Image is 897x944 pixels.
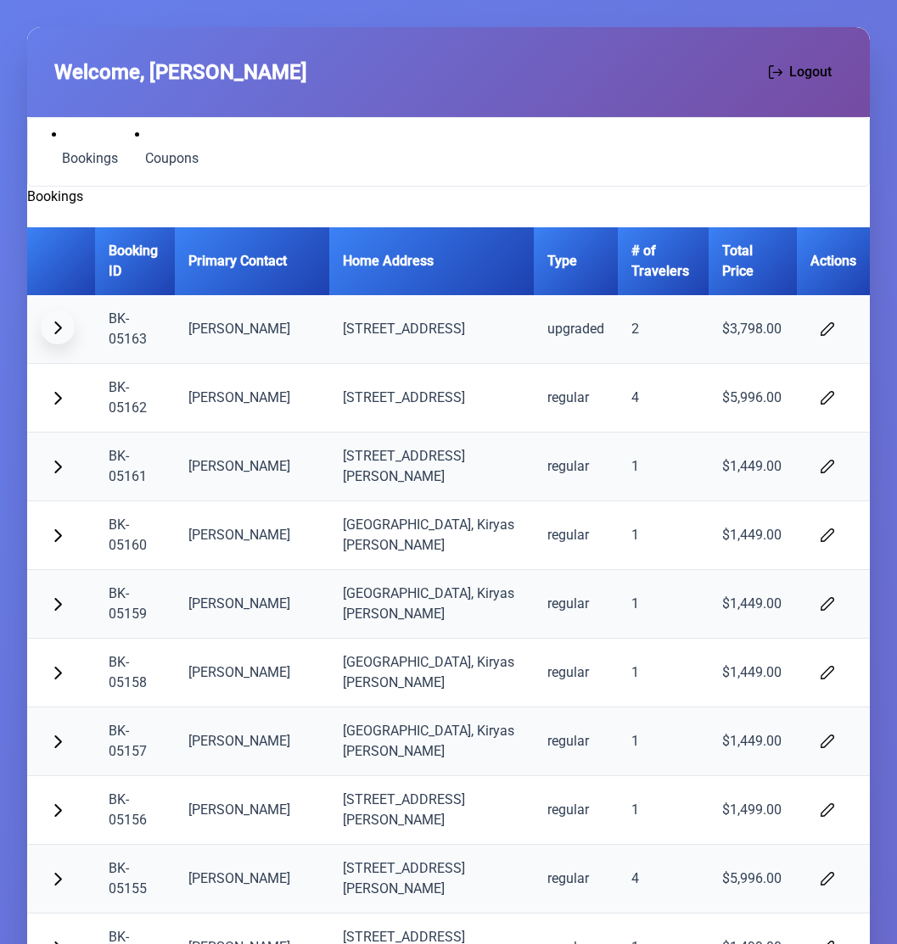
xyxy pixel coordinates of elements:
[709,295,797,364] td: $3,798.00
[329,776,534,845] td: [STREET_ADDRESS] [PERSON_NAME]
[95,570,175,639] td: BK-05159
[175,433,328,501] td: [PERSON_NAME]
[175,570,328,639] td: [PERSON_NAME]
[145,152,199,165] span: Coupons
[534,707,618,776] td: regular
[52,125,128,172] li: Bookings
[618,570,709,639] td: 1
[797,227,870,295] th: Actions
[709,845,797,913] td: $5,996.00
[534,776,618,845] td: regular
[62,152,118,165] span: Bookings
[329,501,534,570] td: [GEOGRAPHIC_DATA], Kiryas [PERSON_NAME]
[709,501,797,570] td: $1,449.00
[618,364,709,433] td: 4
[175,845,328,913] td: [PERSON_NAME]
[175,639,328,707] td: [PERSON_NAME]
[95,501,175,570] td: BK-05160
[709,227,797,295] th: Total Price
[709,776,797,845] td: $1,499.00
[789,62,832,82] span: Logout
[95,295,175,364] td: BK-05163
[618,639,709,707] td: 1
[618,776,709,845] td: 1
[135,145,209,172] a: Coupons
[534,639,618,707] td: regular
[709,364,797,433] td: $5,996.00
[329,639,534,707] td: [GEOGRAPHIC_DATA], Kiryas [PERSON_NAME]
[534,364,618,433] td: regular
[534,501,618,570] td: regular
[95,433,175,501] td: BK-05161
[175,227,328,295] th: Primary Contact
[95,639,175,707] td: BK-05158
[709,570,797,639] td: $1,449.00
[618,845,709,913] td: 4
[175,501,328,570] td: [PERSON_NAME]
[329,364,534,433] td: [STREET_ADDRESS]
[95,776,175,845] td: BK-05156
[618,707,709,776] td: 1
[52,145,128,172] a: Bookings
[329,295,534,364] td: [STREET_ADDRESS]
[758,54,843,90] button: Logout
[329,570,534,639] td: [GEOGRAPHIC_DATA], Kiryas [PERSON_NAME]
[329,227,534,295] th: Home Address
[27,187,870,207] h2: Bookings
[329,707,534,776] td: [GEOGRAPHIC_DATA], Kiryas [PERSON_NAME]
[175,295,328,364] td: [PERSON_NAME]
[534,433,618,501] td: regular
[618,227,709,295] th: # of Travelers
[709,707,797,776] td: $1,449.00
[95,227,175,295] th: Booking ID
[534,227,618,295] th: Type
[709,433,797,501] td: $1,449.00
[534,845,618,913] td: regular
[329,433,534,501] td: [STREET_ADDRESS][PERSON_NAME]
[618,433,709,501] td: 1
[95,707,175,776] td: BK-05157
[54,57,307,87] span: Welcome, [PERSON_NAME]
[534,295,618,364] td: upgraded
[618,501,709,570] td: 1
[95,845,175,913] td: BK-05155
[95,364,175,433] td: BK-05162
[618,295,709,364] td: 2
[175,707,328,776] td: [PERSON_NAME]
[135,125,209,172] li: Coupons
[175,364,328,433] td: [PERSON_NAME]
[175,776,328,845] td: [PERSON_NAME]
[534,570,618,639] td: regular
[329,845,534,913] td: [STREET_ADDRESS][PERSON_NAME]
[709,639,797,707] td: $1,449.00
